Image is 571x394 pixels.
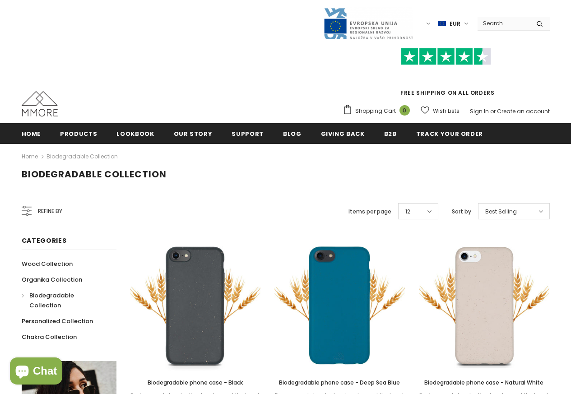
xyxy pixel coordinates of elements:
a: Biodegradable Collection [22,287,107,313]
a: Shopping Cart 0 [343,104,414,118]
a: Products [60,123,97,144]
span: Biodegradable phone case - Deep Sea Blue [279,379,400,386]
span: Blog [283,130,302,138]
span: Giving back [321,130,365,138]
span: Biodegradable Collection [22,168,167,181]
span: Biodegradable Collection [29,291,74,310]
a: Our Story [174,123,213,144]
span: Wood Collection [22,260,73,268]
a: Personalized Collection [22,313,93,329]
span: Home [22,130,41,138]
span: Chakra Collection [22,333,77,341]
span: Personalized Collection [22,317,93,325]
span: EUR [450,19,460,28]
a: support [232,123,264,144]
a: Biodegradable phone case - Black [130,378,261,388]
a: Organika Collection [22,272,82,287]
span: Lookbook [116,130,154,138]
inbox-online-store-chat: Shopify online store chat [7,357,65,387]
span: or [490,107,496,115]
a: Track your order [416,123,483,144]
label: Items per page [348,207,391,216]
span: Our Story [174,130,213,138]
a: Wood Collection [22,256,73,272]
img: Javni Razpis [323,7,413,40]
a: Wish Lists [421,103,460,119]
span: Shopping Cart [355,107,396,116]
span: Refine by [38,206,62,216]
a: Lookbook [116,123,154,144]
iframe: Customer reviews powered by Trustpilot [343,65,550,88]
span: support [232,130,264,138]
a: Biodegradable phone case - Natural White [419,378,550,388]
img: MMORE Cases [22,91,58,116]
a: Home [22,151,38,162]
span: Wish Lists [433,107,460,116]
img: Trust Pilot Stars [401,48,491,65]
a: Blog [283,123,302,144]
span: Track your order [416,130,483,138]
label: Sort by [452,207,471,216]
span: B2B [384,130,397,138]
span: Products [60,130,97,138]
a: Create an account [497,107,550,115]
span: Organika Collection [22,275,82,284]
span: 12 [405,207,410,216]
a: Sign In [470,107,489,115]
a: Chakra Collection [22,329,77,345]
span: Biodegradable phone case - Natural White [424,379,543,386]
a: B2B [384,123,397,144]
span: Categories [22,236,67,245]
input: Search Site [478,17,529,30]
a: Javni Razpis [323,19,413,27]
a: Biodegradable phone case - Deep Sea Blue [274,378,405,388]
span: Biodegradable phone case - Black [148,379,243,386]
a: Home [22,123,41,144]
a: Giving back [321,123,365,144]
a: Biodegradable Collection [46,153,118,160]
span: Best Selling [485,207,517,216]
span: 0 [399,105,410,116]
span: FREE SHIPPING ON ALL ORDERS [343,52,550,97]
